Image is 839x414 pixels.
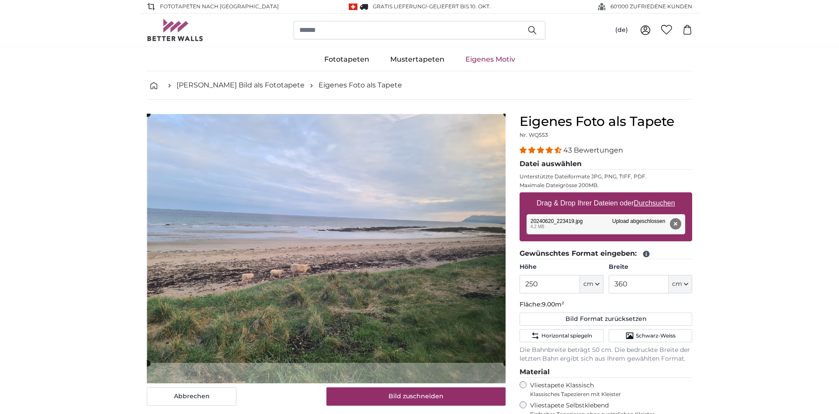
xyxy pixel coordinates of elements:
p: Die Bahnbreite beträgt 50 cm. Die bedruckte Breite der letzten Bahn ergibt sich aus Ihrem gewählt... [520,346,692,363]
span: - [427,3,491,10]
u: Durchsuchen [634,199,675,207]
button: Bild zuschneiden [326,387,506,406]
nav: breadcrumbs [147,71,692,100]
button: Schwarz-Weiss [609,329,692,342]
span: 9.00m² [542,300,564,308]
a: [PERSON_NAME] Bild als Fototapete [177,80,305,90]
label: Vliestapete Klassisch [530,381,685,398]
label: Drag & Drop Ihrer Dateien oder [533,195,679,212]
p: Maximale Dateigrösse 200MB. [520,182,692,189]
button: Horizontal spiegeln [520,329,603,342]
span: cm [672,280,682,289]
a: Eigenes Foto als Tapete [319,80,402,90]
legend: Datei auswählen [520,159,692,170]
legend: Material [520,367,692,378]
span: GRATIS Lieferung! [373,3,427,10]
span: Geliefert bis 10. Okt. [429,3,491,10]
img: Betterwalls [147,19,204,41]
button: (de) [608,22,635,38]
button: Bild Format zurücksetzen [520,313,692,326]
p: Fläche: [520,300,692,309]
span: 60'000 ZUFRIEDENE KUNDEN [610,3,692,10]
span: cm [583,280,593,289]
span: Klassisches Tapezieren mit Kleister [530,391,685,398]
span: Horizontal spiegeln [541,332,592,339]
label: Breite [609,263,692,271]
p: Unterstützte Dateiformate JPG, PNG, TIFF, PDF. [520,173,692,180]
img: Schweiz [349,3,357,10]
h1: Eigenes Foto als Tapete [520,114,692,129]
button: Abbrechen [147,387,236,406]
button: cm [580,275,603,293]
span: Schwarz-Weiss [636,332,676,339]
a: Eigenes Motiv [455,48,526,71]
a: Fototapeten [314,48,380,71]
legend: Gewünschtes Format eingeben: [520,248,692,259]
span: Fototapeten nach [GEOGRAPHIC_DATA] [160,3,279,10]
label: Höhe [520,263,603,271]
span: 43 Bewertungen [563,146,623,154]
span: 4.40 stars [520,146,563,154]
a: Mustertapeten [380,48,455,71]
button: cm [669,275,692,293]
span: Nr. WQ553 [520,132,548,138]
